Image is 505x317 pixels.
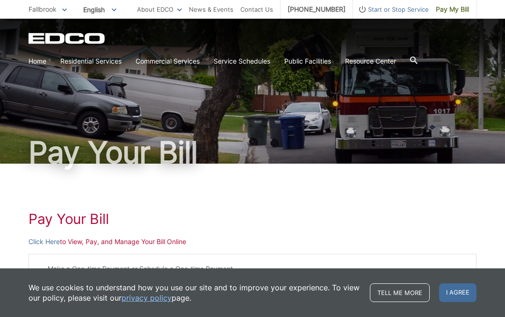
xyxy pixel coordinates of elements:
a: About EDCO [137,4,182,14]
h1: Pay Your Bill [29,210,476,227]
a: Home [29,56,46,66]
span: I agree [439,283,476,302]
a: Tell me more [370,283,430,302]
a: privacy policy [122,293,172,303]
span: Fallbrook [29,5,57,13]
li: Make a One-time Payment or Schedule a One-time Payment [48,264,467,274]
h1: Pay Your Bill [29,137,476,167]
a: Residential Services [60,56,122,66]
a: Service Schedules [214,56,270,66]
a: News & Events [189,4,233,14]
span: Pay My Bill [436,4,469,14]
a: Click Here [29,237,60,247]
a: Commercial Services [136,56,200,66]
p: to View, Pay, and Manage Your Bill Online [29,237,476,247]
span: English [76,2,123,17]
a: EDCD logo. Return to the homepage. [29,33,106,44]
a: Public Facilities [284,56,331,66]
a: Contact Us [240,4,273,14]
p: We use cookies to understand how you use our site and to improve your experience. To view our pol... [29,282,361,303]
a: Resource Center [345,56,396,66]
